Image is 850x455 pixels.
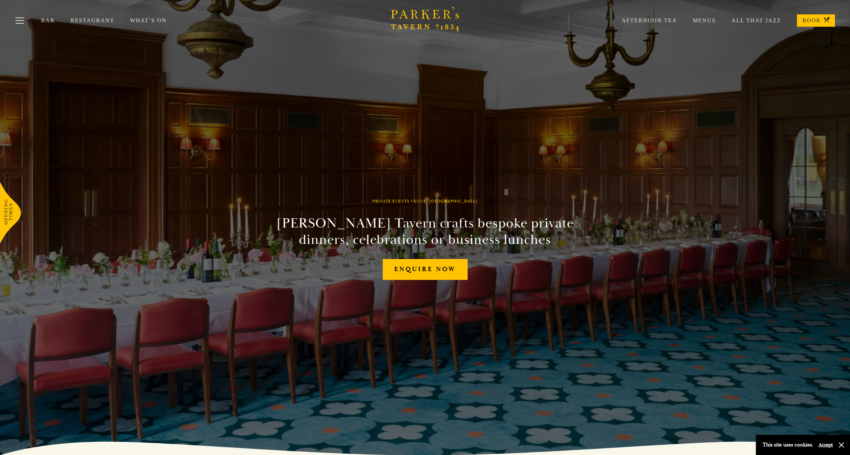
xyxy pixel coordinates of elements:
a: Enquire now [383,259,468,280]
h2: [PERSON_NAME] Tavern crafts bespoke private dinners, celebrations or business lunches [269,215,581,248]
button: Accept [819,442,833,448]
p: This site uses cookies. [763,440,813,450]
button: Close and accept [838,442,845,448]
h1: Private Events Venue, [GEOGRAPHIC_DATA] [372,199,478,204]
